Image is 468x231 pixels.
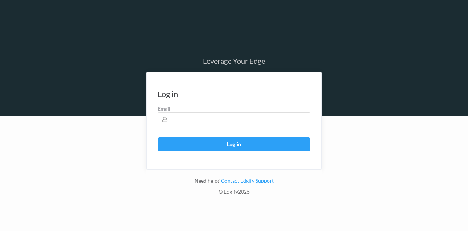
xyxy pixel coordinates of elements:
[146,177,322,188] div: Need help?
[220,178,274,184] a: Contact Edgify Support
[146,57,322,64] div: Leverage Your Edge
[158,105,310,112] label: Email
[158,90,178,98] div: Log in
[158,137,310,151] button: Log in
[146,188,322,199] div: © Edgify 2025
